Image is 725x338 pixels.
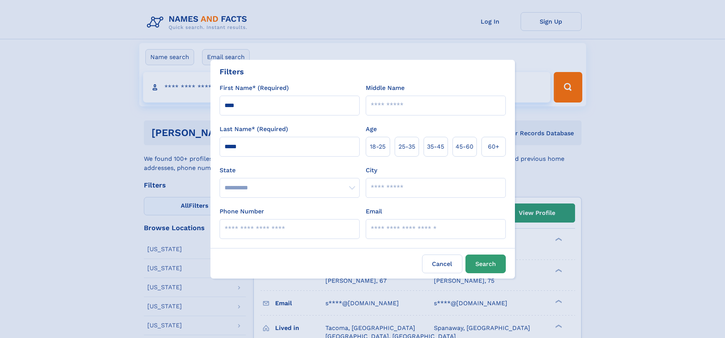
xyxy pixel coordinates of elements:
[220,207,264,216] label: Phone Number
[398,142,415,151] span: 25‑35
[366,207,382,216] label: Email
[220,125,288,134] label: Last Name* (Required)
[456,142,473,151] span: 45‑60
[465,255,506,273] button: Search
[366,125,377,134] label: Age
[220,66,244,77] div: Filters
[422,255,462,273] label: Cancel
[220,83,289,93] label: First Name* (Required)
[427,142,444,151] span: 35‑45
[220,166,360,175] label: State
[370,142,386,151] span: 18‑25
[366,166,377,175] label: City
[488,142,499,151] span: 60+
[366,83,405,93] label: Middle Name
